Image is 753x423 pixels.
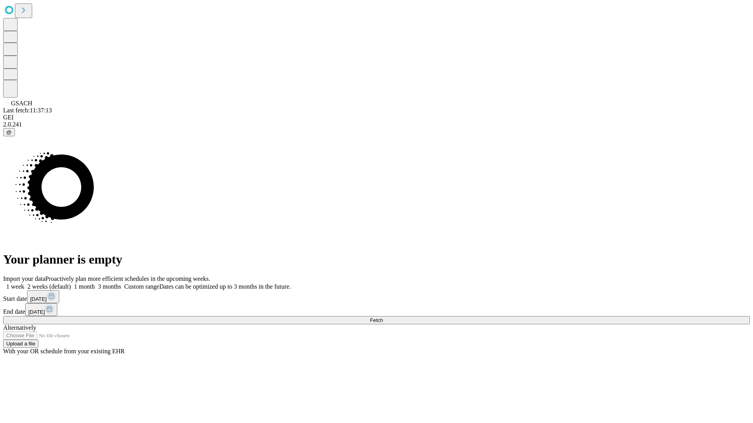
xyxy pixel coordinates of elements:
[27,283,71,290] span: 2 weeks (default)
[30,296,47,302] span: [DATE]
[45,275,210,282] span: Proactively plan more efficient schedules in the upcoming weeks.
[74,283,95,290] span: 1 month
[6,283,24,290] span: 1 week
[159,283,291,290] span: Dates can be optimized up to 3 months in the future.
[6,129,12,135] span: @
[3,290,750,303] div: Start date
[3,114,750,121] div: GEI
[98,283,121,290] span: 3 months
[3,275,45,282] span: Import your data
[3,252,750,267] h1: Your planner is empty
[3,348,125,354] span: With your OR schedule from your existing EHR
[3,324,36,331] span: Alternatively
[3,128,15,136] button: @
[3,121,750,128] div: 2.0.241
[3,316,750,324] button: Fetch
[124,283,159,290] span: Custom range
[370,317,383,323] span: Fetch
[3,107,52,114] span: Last fetch: 11:37:13
[3,340,38,348] button: Upload a file
[28,309,45,315] span: [DATE]
[11,100,32,107] span: GSACH
[3,303,750,316] div: End date
[27,290,59,303] button: [DATE]
[25,303,57,316] button: [DATE]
